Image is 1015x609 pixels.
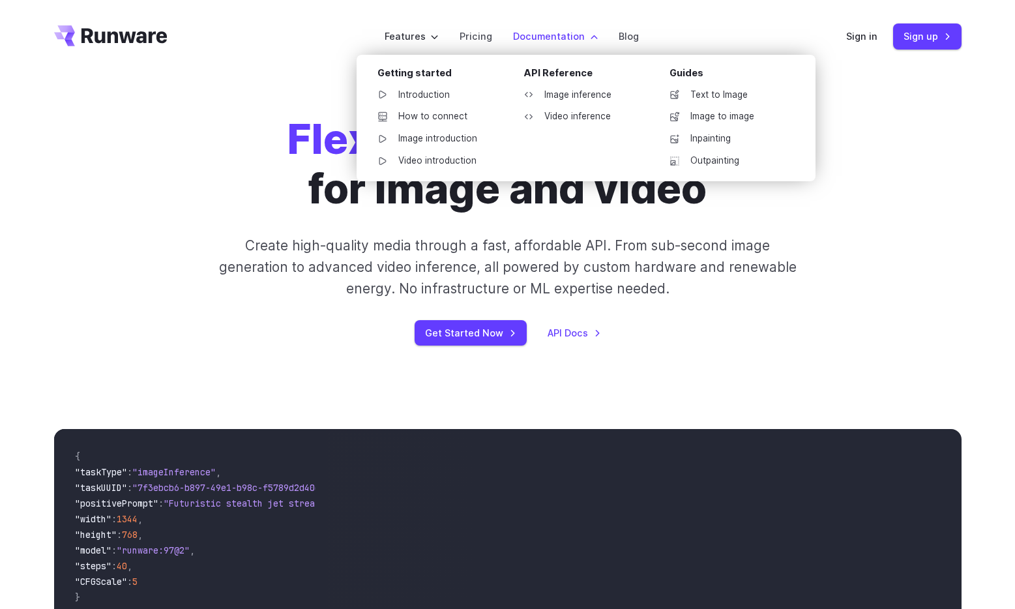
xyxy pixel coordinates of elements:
[548,325,601,340] a: API Docs
[460,29,492,44] a: Pricing
[75,451,80,462] span: {
[75,466,127,478] span: "taskType"
[75,560,111,572] span: "steps"
[138,529,143,541] span: ,
[216,466,221,478] span: ,
[75,544,111,556] span: "model"
[619,29,639,44] a: Blog
[287,115,728,214] h1: for image and video
[75,591,80,603] span: }
[513,85,649,105] a: Image inference
[117,560,127,572] span: 40
[190,544,195,556] span: ,
[138,513,143,525] span: ,
[54,25,168,46] a: Go to /
[415,320,527,346] a: Get Started Now
[127,482,132,494] span: :
[117,529,122,541] span: :
[893,23,962,49] a: Sign up
[513,107,649,126] a: Video inference
[158,498,164,509] span: :
[111,544,117,556] span: :
[367,151,503,171] a: Video introduction
[127,576,132,587] span: :
[287,114,728,164] strong: Flexible generative AI
[111,513,117,525] span: :
[117,544,190,556] span: "runware:97@2"
[75,529,117,541] span: "height"
[846,29,877,44] a: Sign in
[132,576,138,587] span: 5
[122,529,138,541] span: 768
[385,29,439,44] label: Features
[513,29,598,44] label: Documentation
[659,107,795,126] a: Image to image
[75,576,127,587] span: "CFGScale"
[127,560,132,572] span: ,
[367,85,503,105] a: Introduction
[523,65,649,85] div: API Reference
[659,129,795,149] a: Inpainting
[111,560,117,572] span: :
[164,498,638,509] span: "Futuristic stealth jet streaking through a neon-lit cityscape with glowing purple exhaust"
[669,65,795,85] div: Guides
[132,466,216,478] span: "imageInference"
[132,482,331,494] span: "7f3ebcb6-b897-49e1-b98c-f5789d2d40d7"
[377,65,503,85] div: Getting started
[659,85,795,105] a: Text to Image
[75,482,127,494] span: "taskUUID"
[75,513,111,525] span: "width"
[217,235,798,300] p: Create high-quality media through a fast, affordable API. From sub-second image generation to adv...
[659,151,795,171] a: Outpainting
[127,466,132,478] span: :
[75,498,158,509] span: "positivePrompt"
[367,107,503,126] a: How to connect
[117,513,138,525] span: 1344
[367,129,503,149] a: Image introduction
